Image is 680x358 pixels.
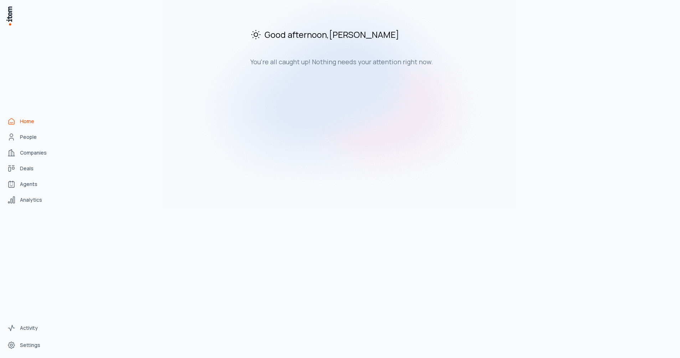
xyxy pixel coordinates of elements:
a: Companies [4,146,58,160]
a: People [4,130,58,144]
h3: You're all caught up! Nothing needs your attention right now. [250,57,490,66]
span: Settings [20,342,40,349]
a: Deals [4,161,58,176]
span: People [20,133,37,141]
a: Settings [4,338,58,352]
a: Activity [4,321,58,335]
img: Item Brain Logo [6,6,13,26]
a: Agents [4,177,58,191]
a: Analytics [4,193,58,207]
span: Deals [20,165,34,172]
h2: Good afternoon , [PERSON_NAME] [250,29,490,40]
span: Activity [20,324,38,332]
span: Analytics [20,196,42,203]
span: Companies [20,149,47,156]
span: Agents [20,181,37,188]
a: Home [4,114,58,128]
span: Home [20,118,34,125]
